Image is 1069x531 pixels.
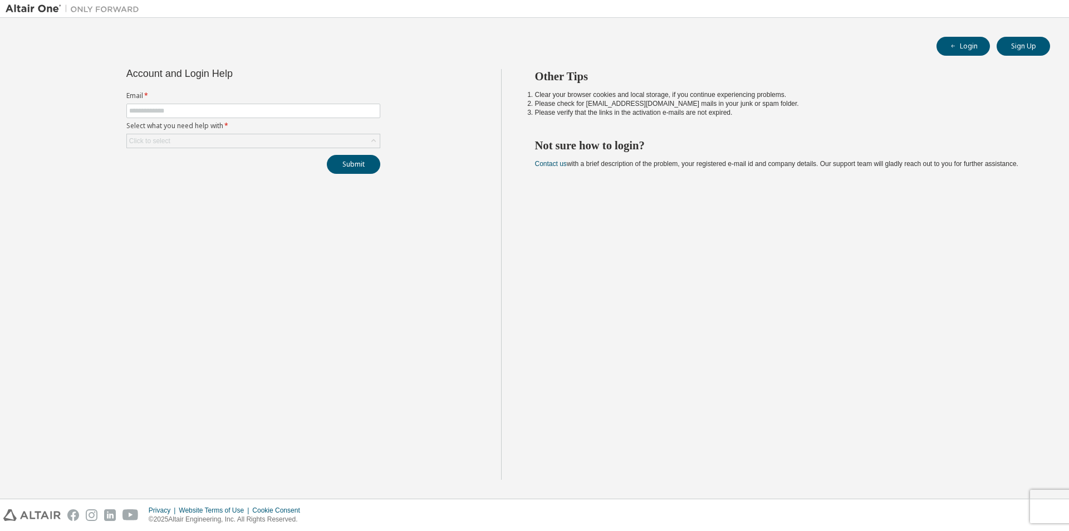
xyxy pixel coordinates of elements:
button: Submit [327,155,380,174]
li: Please verify that the links in the activation e-mails are not expired. [535,108,1031,117]
li: Please check for [EMAIL_ADDRESS][DOMAIN_NAME] mails in your junk or spam folder. [535,99,1031,108]
div: Privacy [149,506,179,515]
h2: Other Tips [535,69,1031,84]
li: Clear your browser cookies and local storage, if you continue experiencing problems. [535,90,1031,99]
div: Account and Login Help [126,69,330,78]
img: altair_logo.svg [3,509,61,521]
label: Email [126,91,380,100]
div: Website Terms of Use [179,506,252,515]
span: with a brief description of the problem, your registered e-mail id and company details. Our suppo... [535,160,1018,168]
div: Cookie Consent [252,506,306,515]
img: Altair One [6,3,145,14]
div: Click to select [129,137,170,145]
img: youtube.svg [122,509,139,521]
button: Login [936,37,990,56]
label: Select what you need help with [126,121,380,130]
h2: Not sure how to login? [535,138,1031,153]
img: instagram.svg [86,509,97,521]
img: facebook.svg [67,509,79,521]
a: Contact us [535,160,567,168]
p: © 2025 Altair Engineering, Inc. All Rights Reserved. [149,515,307,524]
img: linkedin.svg [104,509,116,521]
div: Click to select [127,134,380,148]
button: Sign Up [997,37,1050,56]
